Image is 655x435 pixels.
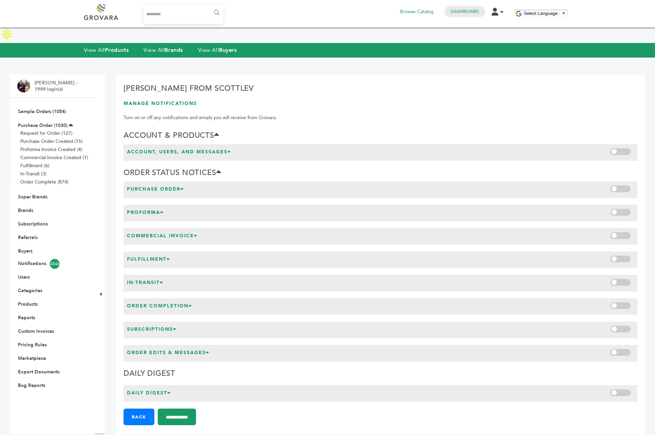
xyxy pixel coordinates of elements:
h3: Proforma [127,209,164,218]
a: Brands [18,207,33,214]
h2: [PERSON_NAME] from Scottlev [124,83,637,97]
a: Back [124,409,154,425]
span: 4846 [50,259,60,269]
a: Request for Order (127) [20,130,72,136]
a: Proforma Invoice Created (4) [20,146,82,153]
a: Order Complete (874) [20,179,68,185]
h3: Order Completion [127,303,192,311]
a: View AllBrands [144,46,183,54]
strong: Products [105,46,129,54]
h3: Purchase Order [127,186,184,195]
a: Fulfillment (6) [20,162,49,169]
span: ▼ [562,11,566,16]
h1: Manage Notifications [124,100,637,107]
h3: In-Transit [127,279,163,288]
a: Categories [18,287,42,294]
a: Purchase Order Created (15) [20,138,83,145]
a: Referrals [18,234,38,241]
h3: Commercial Invoice [127,233,198,241]
input: Search... [144,5,224,24]
a: Buyers [18,248,32,254]
strong: Brands [165,46,183,54]
h3: Subscriptions [127,326,177,335]
a: Users [18,274,30,280]
h3: Daily Digest [127,390,171,398]
a: Reports [18,314,35,321]
a: Select Language​ [524,11,566,16]
a: Subscriptions [18,221,48,227]
h2: Order Status Notices [124,168,637,181]
a: Pricing Rules [18,342,47,348]
a: Products [18,301,38,307]
strong: Buyers [219,46,237,54]
h2: Daily Digest [124,368,637,382]
a: Super Brands [18,194,47,200]
h2: Account & Products [124,130,637,144]
a: Marketplace [18,355,46,362]
a: Bug Reports [18,382,45,389]
a: Purchase Order (1030) [18,122,67,129]
p: Turn on or off any notifications and emails you will receive from Grovara. [124,114,637,122]
a: Custom Invoices [18,328,54,334]
a: Sample Orders (1054) [18,108,66,115]
a: View AllProducts [84,46,129,54]
a: In-Transit (3) [20,171,46,177]
span: Select Language [524,11,558,16]
a: View AllBuyers [198,46,237,54]
h3: Account, Users, and Messages [127,149,231,157]
a: Export Documents [18,369,60,375]
a: Dashboard [451,8,479,15]
h3: Order Edits & Messages [127,349,210,358]
a: Commercial Invoice Created (1) [20,154,88,161]
a: Browse Catalog [400,8,434,16]
h3: Fulfillment [127,256,170,265]
a: Notifications4846 [18,259,87,269]
li: [PERSON_NAME] - 1989 login(s) [35,80,79,93]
